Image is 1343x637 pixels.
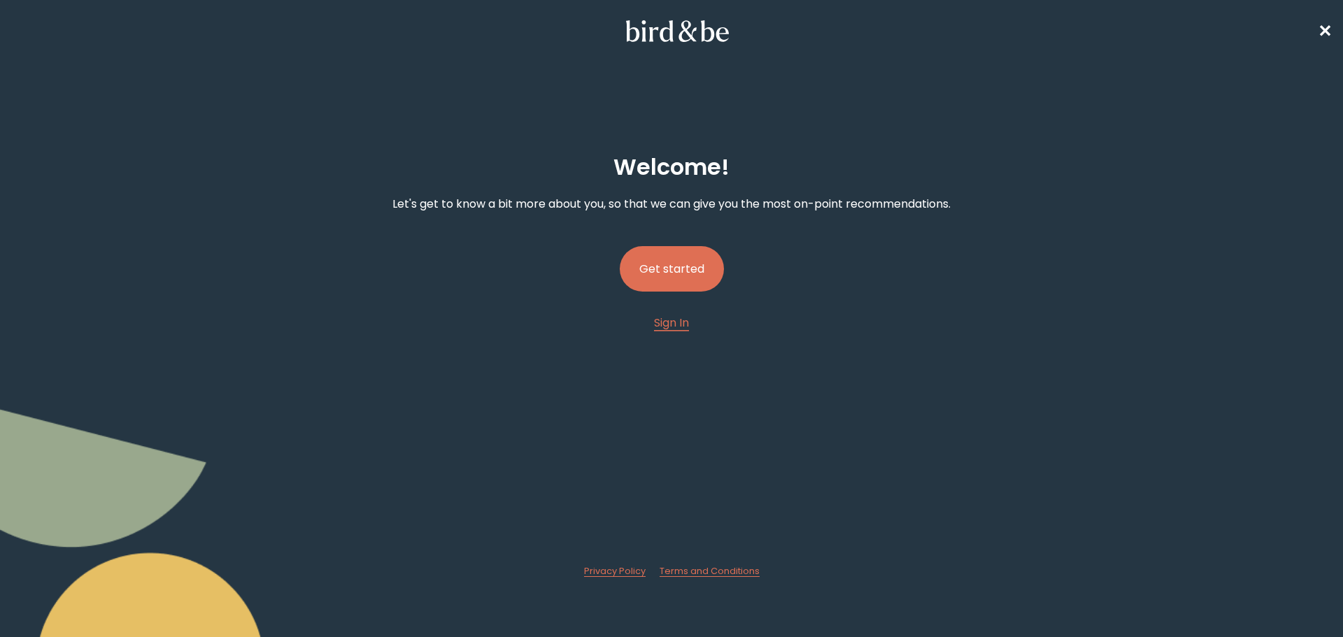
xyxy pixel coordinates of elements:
[620,246,724,292] button: Get started
[584,565,646,578] a: Privacy Policy
[392,195,951,213] p: Let's get to know a bit more about you, so that we can give you the most on-point recommendations.
[660,565,760,577] span: Terms and Conditions
[1273,571,1329,623] iframe: Gorgias live chat messenger
[613,150,730,184] h2: Welcome !
[1318,20,1332,43] span: ✕
[620,224,724,314] a: Get started
[654,315,689,331] span: Sign In
[654,314,689,331] a: Sign In
[660,565,760,578] a: Terms and Conditions
[1318,19,1332,43] a: ✕
[584,565,646,577] span: Privacy Policy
